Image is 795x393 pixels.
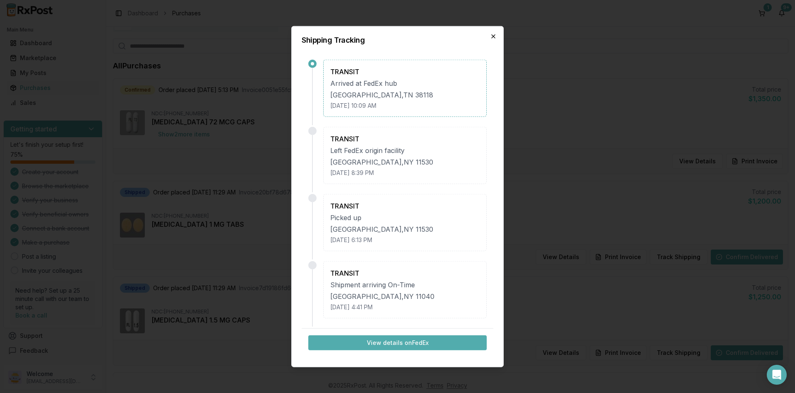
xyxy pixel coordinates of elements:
[330,224,480,234] div: [GEOGRAPHIC_DATA] , NY 11530
[330,134,480,144] div: TRANSIT
[302,36,493,44] h2: Shipping Tracking
[330,213,480,223] div: Picked up
[330,102,480,110] div: [DATE] 10:09 AM
[330,146,480,155] div: Left FedEx origin facility
[330,280,480,290] div: Shipment arriving On-Time
[330,78,480,88] div: Arrived at FedEx hub
[330,201,480,211] div: TRANSIT
[330,268,480,278] div: TRANSIT
[308,335,487,350] button: View details onFedEx
[330,169,480,177] div: [DATE] 8:39 PM
[330,236,480,244] div: [DATE] 6:13 PM
[330,291,480,301] div: [GEOGRAPHIC_DATA] , NY 11040
[330,157,480,167] div: [GEOGRAPHIC_DATA] , NY 11530
[330,90,480,100] div: [GEOGRAPHIC_DATA] , TN 38118
[330,67,480,77] div: TRANSIT
[330,303,480,311] div: [DATE] 4:41 PM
